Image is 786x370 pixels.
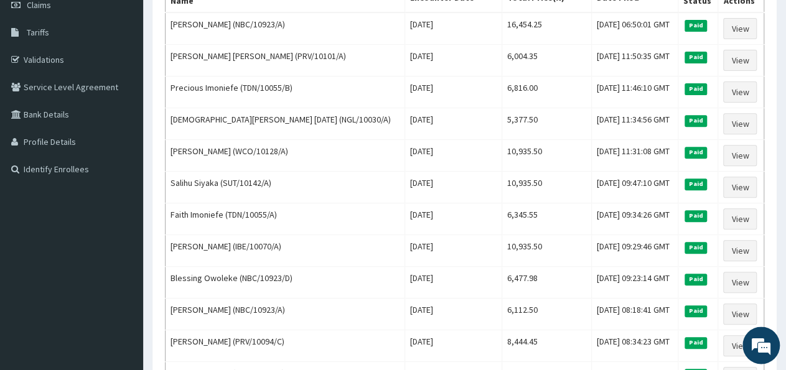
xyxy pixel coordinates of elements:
[685,178,707,190] span: Paid
[723,81,757,103] a: View
[166,330,405,362] td: [PERSON_NAME] (PRV/10094/C)
[405,330,502,362] td: [DATE]
[723,177,757,198] a: View
[502,235,591,267] td: 10,935.50
[591,235,678,267] td: [DATE] 09:29:46 GMT
[723,113,757,134] a: View
[685,83,707,95] span: Paid
[23,62,50,93] img: d_794563401_company_1708531726252_794563401
[502,330,591,362] td: 8,444.45
[166,203,405,235] td: Faith Imoniefe (TDN/10055/A)
[502,267,591,298] td: 6,477.98
[502,172,591,203] td: 10,935.50
[685,305,707,317] span: Paid
[591,203,678,235] td: [DATE] 09:34:26 GMT
[685,52,707,63] span: Paid
[166,267,405,298] td: Blessing Owoleke (NBC/10923/D)
[405,45,502,76] td: [DATE]
[405,140,502,172] td: [DATE]
[723,272,757,293] a: View
[591,108,678,140] td: [DATE] 11:34:56 GMT
[723,145,757,166] a: View
[405,108,502,140] td: [DATE]
[502,108,591,140] td: 5,377.50
[166,108,405,140] td: [DEMOGRAPHIC_DATA][PERSON_NAME] [DATE] (NGL/10030/A)
[685,274,707,285] span: Paid
[405,172,502,203] td: [DATE]
[591,45,678,76] td: [DATE] 11:50:35 GMT
[65,70,209,86] div: Chat with us now
[166,76,405,108] td: Precious Imoniefe (TDN/10055/B)
[723,208,757,229] a: View
[502,298,591,330] td: 6,112.50
[591,298,678,330] td: [DATE] 08:18:41 GMT
[166,298,405,330] td: [PERSON_NAME] (NBC/10923/A)
[685,210,707,221] span: Paid
[723,50,757,71] a: View
[591,330,678,362] td: [DATE] 08:34:23 GMT
[405,12,502,45] td: [DATE]
[723,18,757,39] a: View
[723,303,757,325] a: View
[685,115,707,126] span: Paid
[166,45,405,76] td: [PERSON_NAME] [PERSON_NAME] (PRV/10101/A)
[591,140,678,172] td: [DATE] 11:31:08 GMT
[405,298,502,330] td: [DATE]
[502,203,591,235] td: 6,345.55
[502,45,591,76] td: 6,004.35
[685,147,707,158] span: Paid
[502,12,591,45] td: 16,454.25
[591,76,678,108] td: [DATE] 11:46:10 GMT
[27,27,49,38] span: Tariffs
[204,6,234,36] div: Minimize live chat window
[405,76,502,108] td: [DATE]
[166,140,405,172] td: [PERSON_NAME] (WCO/10128/A)
[405,203,502,235] td: [DATE]
[405,267,502,298] td: [DATE]
[591,267,678,298] td: [DATE] 09:23:14 GMT
[72,108,172,233] span: We're online!
[685,242,707,253] span: Paid
[502,76,591,108] td: 6,816.00
[591,12,678,45] td: [DATE] 06:50:01 GMT
[685,20,707,31] span: Paid
[723,335,757,356] a: View
[502,140,591,172] td: 10,935.50
[166,235,405,267] td: [PERSON_NAME] (IBE/10070/A)
[685,337,707,348] span: Paid
[591,172,678,203] td: [DATE] 09:47:10 GMT
[166,12,405,45] td: [PERSON_NAME] (NBC/10923/A)
[166,172,405,203] td: Salihu Siyaka (SUT/10142/A)
[6,242,237,285] textarea: Type your message and hit 'Enter'
[405,235,502,267] td: [DATE]
[723,240,757,261] a: View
